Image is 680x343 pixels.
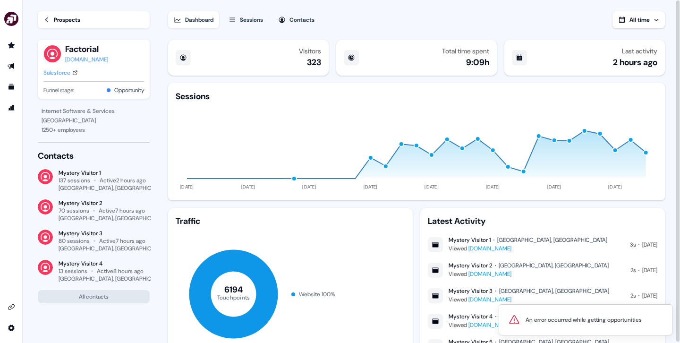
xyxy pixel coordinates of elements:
div: [GEOGRAPHIC_DATA] [42,116,146,125]
div: 70 sessions [59,207,89,214]
span: Funnel stage: [43,86,74,95]
div: Contacts [289,15,314,25]
div: Latest Activity [428,215,657,227]
div: 9:09h [466,57,489,68]
div: 3s [630,240,636,249]
div: Traffic [176,215,405,227]
button: Contacts [272,11,320,28]
tspan: [DATE] [547,184,561,190]
a: [DOMAIN_NAME] [65,55,108,64]
div: [GEOGRAPHIC_DATA], [GEOGRAPHIC_DATA] [499,287,609,295]
tspan: [DATE] [303,184,317,190]
div: Salesforce [43,68,70,77]
span: All time [629,16,650,24]
div: 2s [630,291,636,300]
tspan: [DATE] [425,184,439,190]
div: Mystery Visitor 2 [59,199,150,207]
button: All time [612,11,665,28]
tspan: [DATE] [180,184,195,190]
div: Visitors [299,47,321,55]
div: Total time spent [442,47,489,55]
tspan: [DATE] [486,184,500,190]
div: Mystery Visitor 1 [449,236,491,244]
div: [GEOGRAPHIC_DATA], [GEOGRAPHIC_DATA] [497,236,607,244]
div: [GEOGRAPHIC_DATA], [GEOGRAPHIC_DATA] [59,245,170,252]
div: [DATE] [642,266,657,275]
a: Go to attribution [4,100,19,115]
div: 323 [307,57,321,68]
div: 2 hours ago [613,57,657,68]
tspan: Touchpoints [217,293,250,301]
div: Viewed [449,320,609,330]
div: 13 sessions [59,267,87,275]
div: Viewed [449,244,607,253]
div: Active 8 hours ago [97,267,144,275]
tspan: [DATE] [608,184,622,190]
div: Sessions [240,15,263,25]
div: Mystery Visitor 4 [59,260,150,267]
div: [DATE] [642,240,657,249]
div: Mystery Visitor 3 [449,287,493,295]
div: 2s [630,266,636,275]
a: Go to outbound experience [4,59,19,74]
div: [GEOGRAPHIC_DATA], [GEOGRAPHIC_DATA] [59,184,170,192]
div: [GEOGRAPHIC_DATA], [GEOGRAPHIC_DATA] [59,214,170,222]
div: 1250 + employees [42,125,146,135]
a: Go to prospects [4,38,19,53]
div: Active 7 hours ago [99,207,145,214]
tspan: [DATE] [364,184,378,190]
a: [DOMAIN_NAME] [468,321,511,329]
a: [DOMAIN_NAME] [468,270,511,278]
div: [GEOGRAPHIC_DATA], [GEOGRAPHIC_DATA] [499,262,609,269]
div: Active 2 hours ago [100,177,146,184]
button: Sessions [223,11,269,28]
div: Internet Software & Services [42,106,146,116]
button: All contacts [38,290,150,303]
a: Go to integrations [4,300,19,315]
a: Salesforce [43,68,78,77]
div: Dashboard [185,15,213,25]
div: Prospects [54,15,80,25]
div: Website 100 % [299,290,335,299]
div: Mystery Visitor 2 [449,262,492,269]
div: Mystery Visitor 3 [59,230,150,237]
div: Sessions [176,91,210,102]
a: Prospects [38,11,150,28]
button: Opportunity [114,86,144,95]
div: [GEOGRAPHIC_DATA], [GEOGRAPHIC_DATA] [59,275,170,283]
div: Viewed [449,269,609,279]
div: Last activity [622,47,657,55]
a: Go to templates [4,79,19,94]
div: Viewed [449,295,609,304]
div: Contacts [38,150,150,162]
div: Mystery Visitor 1 [59,169,150,177]
div: 80 sessions [59,237,90,245]
a: [DOMAIN_NAME] [468,296,511,303]
button: Factorial [65,43,108,55]
tspan: [DATE] [241,184,255,190]
div: An error occurred while getting opportunities [526,315,642,325]
div: Active 7 hours ago [99,237,145,245]
div: [DATE] [642,291,657,300]
div: 137 sessions [59,177,90,184]
tspan: 6194 [224,284,243,295]
a: Go to integrations [4,320,19,335]
div: Mystery Visitor 4 [449,313,493,320]
a: [DOMAIN_NAME] [468,245,511,252]
button: Dashboard [168,11,219,28]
